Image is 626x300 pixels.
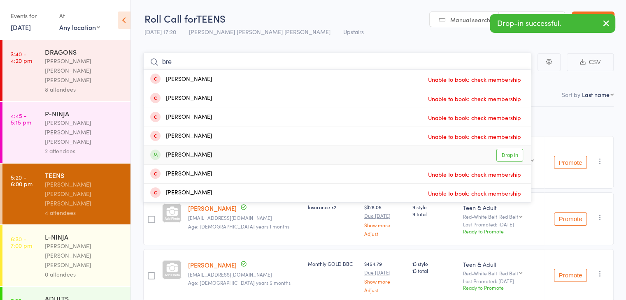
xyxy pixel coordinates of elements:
[2,40,130,101] a: 3:40 -4:20 pmDRAGONS[PERSON_NAME] [PERSON_NAME] [PERSON_NAME]8 attendees
[412,203,456,210] span: 9 style
[150,150,212,160] div: [PERSON_NAME]
[11,112,31,125] time: 4:45 - 5:15 pm
[45,171,123,180] div: TEENS
[364,279,406,284] a: Show more
[150,113,212,122] div: [PERSON_NAME]
[45,56,123,85] div: [PERSON_NAME] [PERSON_NAME] [PERSON_NAME]
[554,156,587,169] button: Promote
[45,47,123,56] div: DRAGONS
[196,12,226,25] span: TEENS
[499,270,518,276] div: Red Belt
[45,208,123,217] div: 4 attendees
[426,92,523,105] span: Unable to book: check membership
[567,53,614,71] button: CSV
[150,75,212,84] div: [PERSON_NAME]
[143,53,531,72] input: Search by name
[188,261,237,269] a: [PERSON_NAME]
[45,270,123,279] div: 0 attendees
[11,9,51,23] div: Events for
[11,23,31,32] a: [DATE]
[463,284,541,291] div: Ready to Promote
[188,279,291,286] span: Age: [DEMOGRAPHIC_DATA] years 5 months
[554,269,587,282] button: Promote
[364,213,406,219] small: Due [DATE]
[412,260,456,267] span: 13 style
[188,215,301,221] small: lisamakhlouf@gmail.com
[426,73,523,85] span: Unable to book: check membership
[11,235,32,249] time: 6:30 - 7:00 pm
[562,90,580,99] label: Sort by
[45,241,123,270] div: [PERSON_NAME] [PERSON_NAME] [PERSON_NAME]
[45,232,123,241] div: L-NINJA
[188,223,289,230] span: Age: [DEMOGRAPHIC_DATA] years 1 months
[189,28,330,36] span: [PERSON_NAME] [PERSON_NAME] [PERSON_NAME]
[463,270,541,276] div: Red-White Belt
[364,260,406,293] div: $454.79
[150,132,212,141] div: [PERSON_NAME]
[554,212,587,226] button: Promote
[45,85,123,94] div: 8 attendees
[150,169,212,179] div: [PERSON_NAME]
[188,204,237,212] a: [PERSON_NAME]
[2,225,130,286] a: 6:30 -7:00 pmL-NINJA[PERSON_NAME] [PERSON_NAME] [PERSON_NAME]0 attendees
[463,222,541,227] small: Last Promoted: [DATE]
[582,90,610,99] div: Last name
[364,231,406,236] a: Adjust
[463,278,541,284] small: Last Promoted: [DATE]
[45,118,123,146] div: [PERSON_NAME] [PERSON_NAME] [PERSON_NAME]
[450,16,490,24] span: Manual search
[426,111,523,124] span: Unable to book: check membership
[188,272,301,277] small: heenalp@hotmail.com
[463,214,541,219] div: Red-White Belt
[150,94,212,103] div: [PERSON_NAME]
[364,222,406,228] a: Show more
[59,9,100,23] div: At
[364,203,406,236] div: $328.06
[308,203,358,210] div: Insurance x2
[412,210,456,217] span: 9 total
[496,149,523,162] a: Drop in
[463,203,541,212] div: Teen & Adult
[45,180,123,208] div: [PERSON_NAME] [PERSON_NAME] [PERSON_NAME]
[59,23,100,32] div: Any location
[364,270,406,275] small: Due [DATE]
[364,287,406,293] a: Adjust
[426,130,523,143] span: Unable to book: check membership
[463,260,541,268] div: Teen & Adult
[490,14,615,33] div: Drop-in successful.
[150,188,212,198] div: [PERSON_NAME]
[499,214,518,219] div: Red Belt
[426,187,523,199] span: Unable to book: check membership
[45,109,123,118] div: P-NINJA
[2,164,130,224] a: 5:20 -6:00 pmTEENS[PERSON_NAME] [PERSON_NAME] [PERSON_NAME]4 attendees
[2,102,130,163] a: 4:45 -5:15 pmP-NINJA[PERSON_NAME] [PERSON_NAME] [PERSON_NAME]2 attendees
[463,228,541,235] div: Ready to Promote
[426,168,523,180] span: Unable to book: check membership
[11,174,33,187] time: 5:20 - 6:00 pm
[144,12,196,25] span: Roll Call for
[308,260,358,267] div: Monthly GOLD BBC
[144,28,176,36] span: [DATE] 17:20
[572,12,614,28] a: Exit roll call
[11,51,32,64] time: 3:40 - 4:20 pm
[45,146,123,156] div: 2 attendees
[343,28,364,36] span: Upstairs
[412,267,456,274] span: 13 total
